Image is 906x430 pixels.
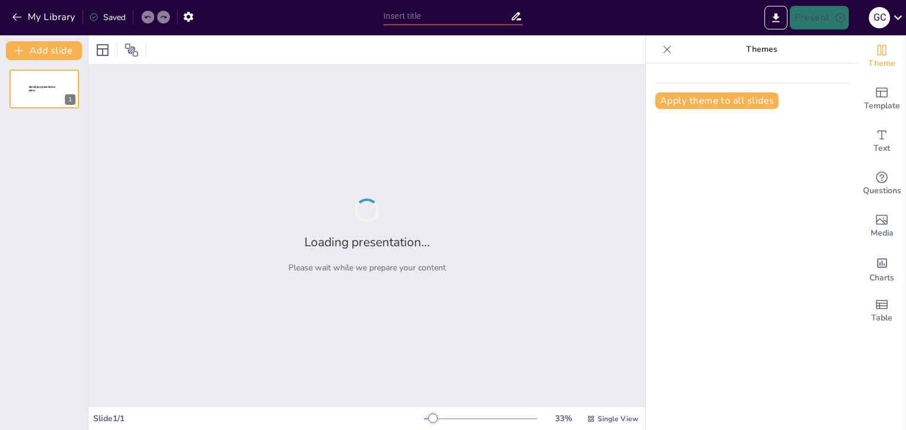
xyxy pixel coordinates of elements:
div: Add a table [858,290,905,332]
span: Theme [868,57,895,70]
div: Add ready made slides [858,78,905,120]
div: Add text boxes [858,120,905,163]
div: Slide 1 / 1 [93,413,424,424]
input: Insert title [383,8,510,25]
div: Saved [89,12,126,23]
h2: Loading presentation... [304,234,430,250]
span: Charts [869,272,894,285]
span: Template [864,100,900,113]
div: Add charts and graphs [858,247,905,290]
button: Apply theme to all slides [655,92,779,109]
div: 1 [65,94,75,105]
p: Themes [677,35,846,64]
div: Layout [93,41,112,59]
div: G C [869,7,890,28]
span: Position [124,43,139,57]
button: My Library [9,8,80,27]
span: Table [871,312,892,325]
span: Text [874,142,890,155]
button: Export to PowerPoint [764,6,787,29]
div: 33 % [549,413,577,424]
span: Questions [863,184,901,197]
span: Single View [598,414,638,424]
span: Media [871,227,894,240]
p: Please wait while we prepare your content [288,262,446,273]
button: G C [869,6,890,29]
button: Present [790,6,849,29]
span: Sendsteps presentation editor [29,85,55,92]
div: Change the overall theme [858,35,905,78]
div: Get real-time input from your audience [858,163,905,205]
div: 1 [9,70,79,108]
button: Add slide [6,41,82,60]
div: Add images, graphics, shapes or video [858,205,905,247]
